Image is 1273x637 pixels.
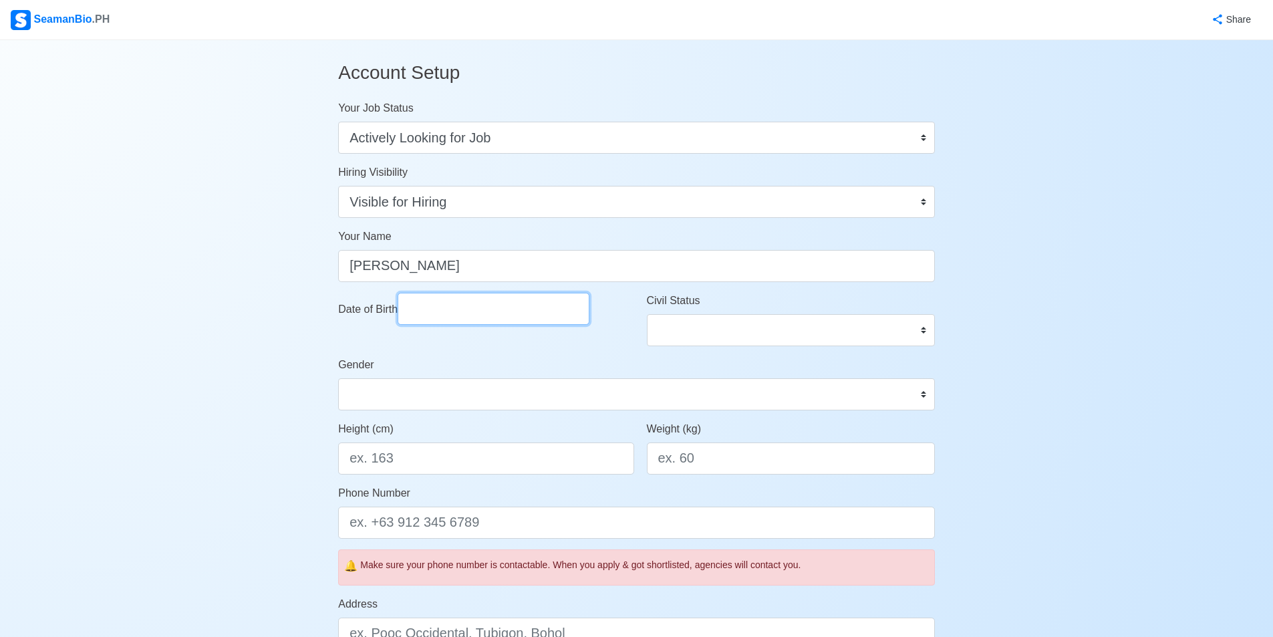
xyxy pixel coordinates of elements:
[647,293,700,309] label: Civil Status
[11,10,110,30] div: SeamanBio
[338,442,633,475] input: ex. 163
[338,423,394,434] span: Height (cm)
[338,357,374,373] label: Gender
[338,301,398,317] label: Date of Birth
[647,442,935,475] input: ex. 60
[338,598,378,610] span: Address
[647,423,702,434] span: Weight (kg)
[338,100,413,116] label: Your Job Status
[338,487,410,499] span: Phone Number
[338,166,408,178] span: Hiring Visibility
[338,507,935,539] input: ex. +63 912 345 6789
[92,13,110,25] span: .PH
[360,558,929,572] div: Make sure your phone number is contactable. When you apply & got shortlisted, agencies will conta...
[338,250,935,282] input: Type your name
[1198,7,1262,33] button: Share
[338,231,391,242] span: Your Name
[344,558,358,574] span: caution
[11,10,31,30] img: Logo
[338,51,935,95] h3: Account Setup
